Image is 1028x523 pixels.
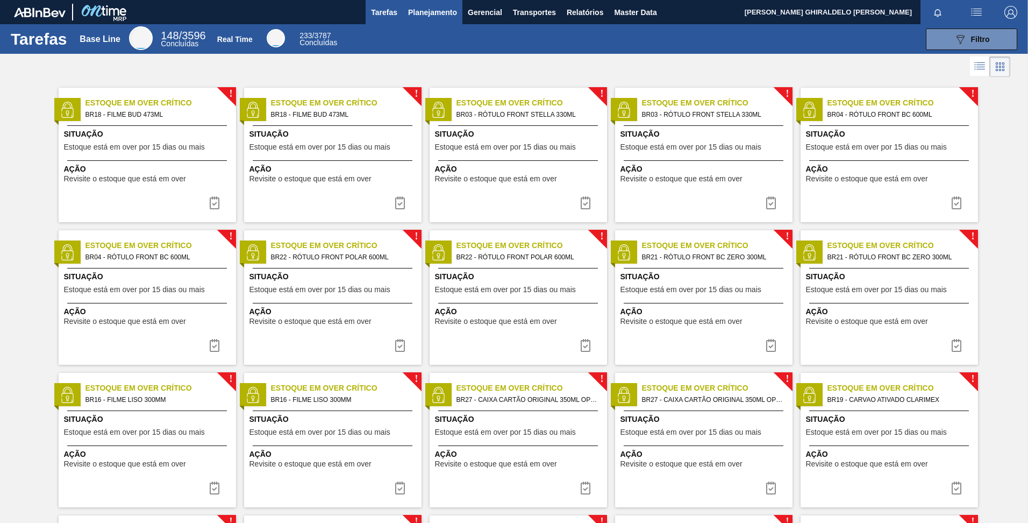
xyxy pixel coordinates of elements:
img: icon-task complete [579,482,592,494]
span: Revisite o estoque que está em over [435,317,557,326]
div: Visão em Lista [970,56,990,77]
img: status [59,387,75,403]
span: Situação [249,129,419,140]
button: icon-task complete [387,477,413,499]
span: Revisite o estoque que está em over [806,317,928,326]
button: icon-task complete [944,335,969,356]
span: Estoque em Over Crítico [642,97,793,109]
h1: Tarefas [11,33,67,45]
div: Completar tarefa: 30143790 [387,477,413,499]
span: BR21 - RÓTULO FRONT BC ZERO 300ML [827,251,969,263]
span: Filtro [971,35,990,44]
img: status [616,387,632,403]
button: icon-task complete [573,335,598,356]
span: ! [600,232,603,241]
span: Estoque em Over Crítico [85,383,236,394]
span: Revisite o estoque que está em over [249,460,372,468]
button: icon-task complete [944,192,969,214]
img: icon-task complete [394,196,406,209]
span: Ação [435,306,604,317]
img: TNhmsLtSVTkK8tSr43FrP2fwEKptu5GPRR3wAAAABJRU5ErkJggg== [14,8,66,17]
span: Estoque está em over por 15 dias ou mais [249,286,390,294]
span: Situação [435,129,604,140]
span: Gerencial [468,6,502,19]
img: status [430,244,446,260]
span: Revisite o estoque que está em over [64,460,186,468]
span: Estoque em Over Crítico [642,240,793,251]
button: Filtro [926,29,1017,50]
span: Estoque está em over por 15 dias ou mais [806,143,947,151]
button: icon-task complete [573,477,598,499]
img: icon-task complete [950,482,963,494]
span: Concluídas [299,38,337,47]
span: Estoque em Over Crítico [642,383,793,394]
img: status [245,102,261,118]
span: BR16 - FILME LISO 300MM [85,394,227,406]
span: BR27 - CAIXA CARTÃO ORIGINAL 350ML OPEN CORNER [456,394,598,406]
div: Real Time [267,29,285,47]
span: ! [971,375,974,383]
span: BR16 - FILME LISO 300MM [271,394,413,406]
img: icon-task complete [950,339,963,352]
span: Estoque está em over por 15 dias ou mais [435,428,576,436]
div: Base Line [161,31,205,47]
span: Situação [620,271,790,282]
span: Revisite o estoque que está em over [620,460,743,468]
span: ! [600,90,603,98]
div: Completar tarefa: 30143789 [944,335,969,356]
span: Estoque está em over por 15 dias ou mais [64,143,205,151]
img: icon-task complete [208,339,221,352]
span: ! [415,90,418,98]
span: ! [786,90,789,98]
span: Ação [620,449,790,460]
div: Completar tarefa: 30143785 [202,192,227,214]
img: status [59,102,75,118]
div: Completar tarefa: 30143786 [573,192,598,214]
img: icon-task complete [579,339,592,352]
span: Estoque está em over por 15 dias ou mais [806,286,947,294]
span: Ação [806,306,975,317]
div: Completar tarefa: 30143788 [573,335,598,356]
span: / 3787 [299,31,331,40]
div: Completar tarefa: 30143787 [944,192,969,214]
span: Revisite o estoque que está em over [620,317,743,326]
div: Completar tarefa: 30143790 [202,477,227,499]
img: status [801,244,817,260]
span: Estoque em Over Crítico [85,97,236,109]
span: Ação [249,449,419,460]
span: Situação [806,129,975,140]
img: icon-task complete [765,482,777,494]
span: Ação [435,449,604,460]
button: icon-task complete [387,192,413,214]
img: status [616,244,632,260]
span: Revisite o estoque que está em over [806,460,928,468]
span: BR03 - RÓTULO FRONT STELLA 330ML [642,109,784,121]
span: ! [971,232,974,241]
span: Estoque em Over Crítico [456,383,607,394]
span: Estoque está em over por 15 dias ou mais [435,286,576,294]
img: Logout [1004,6,1017,19]
span: Ação [620,164,790,175]
span: Planejamento [408,6,457,19]
span: Estoque em Over Crítico [456,97,607,109]
span: Revisite o estoque que está em over [64,175,186,183]
span: Ação [806,164,975,175]
img: icon-task complete [208,482,221,494]
span: Situação [620,129,790,140]
span: Situação [435,271,604,282]
span: ! [600,375,603,383]
span: 233 [299,31,312,40]
span: BR18 - FILME BUD 473ML [271,109,413,121]
span: Situação [249,271,419,282]
span: Transportes [513,6,556,19]
button: icon-task complete [758,335,784,356]
span: Revisite o estoque que está em over [435,460,557,468]
span: Estoque está em over por 15 dias ou mais [64,286,205,294]
div: Completar tarefa: 30143787 [202,335,227,356]
span: BR04 - RÓTULO FRONT BC 600ML [827,109,969,121]
div: Completar tarefa: 30143786 [758,192,784,214]
img: status [801,102,817,118]
span: 148 [161,30,179,41]
button: icon-task complete [202,192,227,214]
span: Revisite o estoque que está em over [806,175,928,183]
